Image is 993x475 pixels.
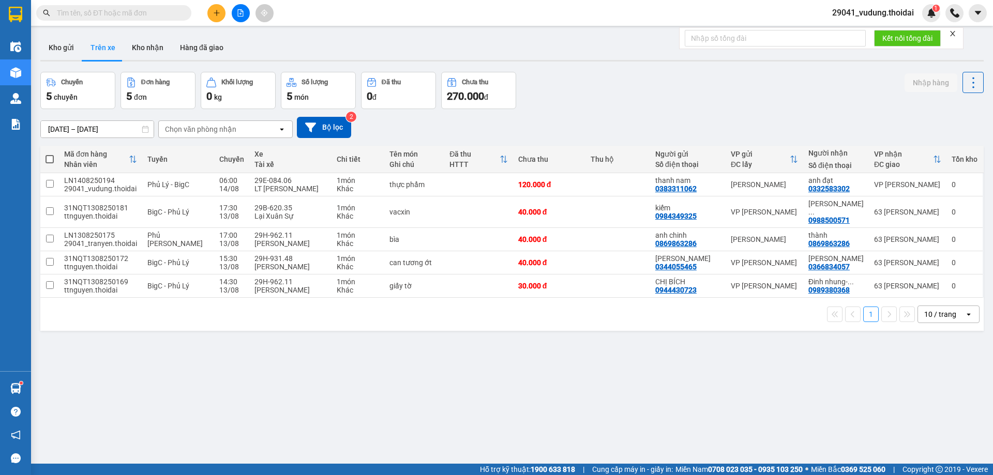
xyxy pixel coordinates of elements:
div: [PERSON_NAME] [731,180,798,189]
div: giấy tờ [389,282,440,290]
span: close [949,30,956,37]
div: 0989380368 [808,286,850,294]
button: plus [207,4,225,22]
span: BigC - Phủ Lý [147,258,189,267]
button: aim [255,4,274,22]
span: file-add [237,9,244,17]
span: 29041_vudung.thoidai [824,6,922,19]
span: message [11,453,21,463]
button: 1 [863,307,879,322]
div: Chọn văn phòng nhận [165,124,236,134]
div: 29041_vudung.thoidai [64,185,137,193]
div: anh đạt [808,176,864,185]
div: 13/08 [219,212,244,220]
span: ... [808,208,815,216]
div: Chưa thu [462,79,488,86]
div: Nhân viên [64,160,129,168]
div: Đơn hàng [141,79,170,86]
div: 30.000 đ [518,282,580,290]
div: Chuyến [61,79,83,86]
span: 5 [287,90,292,102]
div: VP nhận [874,150,933,158]
sup: 1 [20,381,23,385]
span: đ [484,93,488,101]
div: 31NQT1308250181 [64,204,137,212]
svg: open [965,310,973,318]
div: LT [PERSON_NAME] [254,185,327,193]
span: đơn [134,93,147,101]
button: caret-down [969,4,987,22]
button: Chuyến5chuyến [40,72,115,109]
div: 17:30 [219,204,244,212]
div: 13/08 [219,286,244,294]
img: logo-vxr [9,7,22,22]
span: Phủ Lý - BigC [147,180,189,189]
img: warehouse-icon [10,383,21,394]
div: 0332583302 [808,185,850,193]
div: 63 [PERSON_NAME] [874,282,941,290]
div: thanh nam [655,176,720,185]
span: copyright [936,466,943,473]
div: 120.000 đ [518,180,580,189]
span: ... [848,278,854,286]
div: 29H-962.11 [254,231,327,239]
div: 63 [PERSON_NAME] [874,258,941,267]
strong: 1900 633 818 [531,465,575,473]
span: 0 [367,90,372,102]
div: 63 [PERSON_NAME] [874,208,941,216]
div: 1 món [337,278,379,286]
div: 0984349325 [655,212,697,220]
div: 0344055465 [655,263,697,271]
sup: 2 [346,112,356,122]
span: 5 [46,90,52,102]
div: Khối lượng [221,79,253,86]
div: Đinh nhung- gửi giấy tờ [808,278,864,286]
span: đ [372,93,377,101]
div: 40.000 đ [518,208,580,216]
div: 0988500571 [808,216,850,224]
div: Người nhận [808,149,864,157]
th: Toggle SortBy [444,146,513,173]
div: 29E-084.06 [254,176,327,185]
img: warehouse-icon [10,41,21,52]
div: 0 [952,235,977,243]
span: chuyến [54,93,78,101]
div: 14:30 [219,278,244,286]
span: Kết nối tổng đài [882,33,932,44]
div: 0366834057 [808,263,850,271]
button: Kho nhận [124,35,172,60]
span: 5 [126,90,132,102]
div: 14/08 [219,185,244,193]
div: [PERSON_NAME] [254,263,327,271]
div: 29B-620.35 [254,204,327,212]
div: Đã thu [449,150,500,158]
div: 29H-962.11 [254,278,327,286]
div: Lại Xuân Sự [254,212,327,220]
div: 1 món [337,231,379,239]
div: 40.000 đ [518,235,580,243]
input: Select a date range. [41,121,154,137]
div: 10 / trang [924,309,956,319]
div: [PERSON_NAME] [254,239,327,248]
div: ĐC giao [874,160,933,168]
div: ttnguyen.thoidai [64,263,137,271]
div: VP [PERSON_NAME] [874,180,941,189]
div: CHỊ BÍCH [655,278,720,286]
div: Chuyến [219,155,244,163]
span: search [43,9,50,17]
div: Xe [254,150,327,158]
span: 0 [206,90,212,102]
img: warehouse-icon [10,93,21,104]
div: 0 [952,208,977,216]
div: LN1308250175 [64,231,137,239]
div: 29H-931.48 [254,254,327,263]
div: 1 món [337,254,379,263]
span: 1 [934,5,938,12]
button: Đã thu0đ [361,72,436,109]
div: Tài xế [254,160,327,168]
div: LN1408250194 [64,176,137,185]
div: HTTT [449,160,500,168]
span: question-circle [11,407,21,417]
div: Tên món [389,150,440,158]
div: Số điện thoại [655,160,720,168]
